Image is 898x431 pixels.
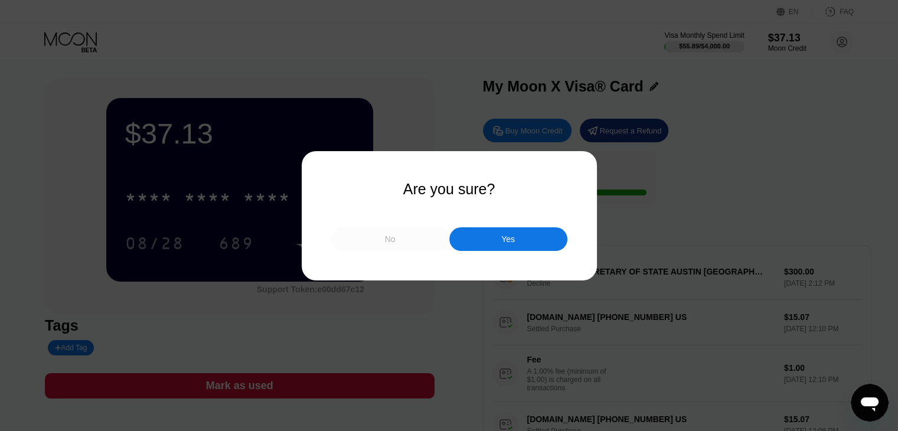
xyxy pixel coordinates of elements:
[403,181,495,198] div: Are you sure?
[385,234,396,244] div: No
[851,384,889,422] iframe: Button to launch messaging window
[449,227,567,251] div: Yes
[501,234,515,244] div: Yes
[331,227,449,251] div: No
